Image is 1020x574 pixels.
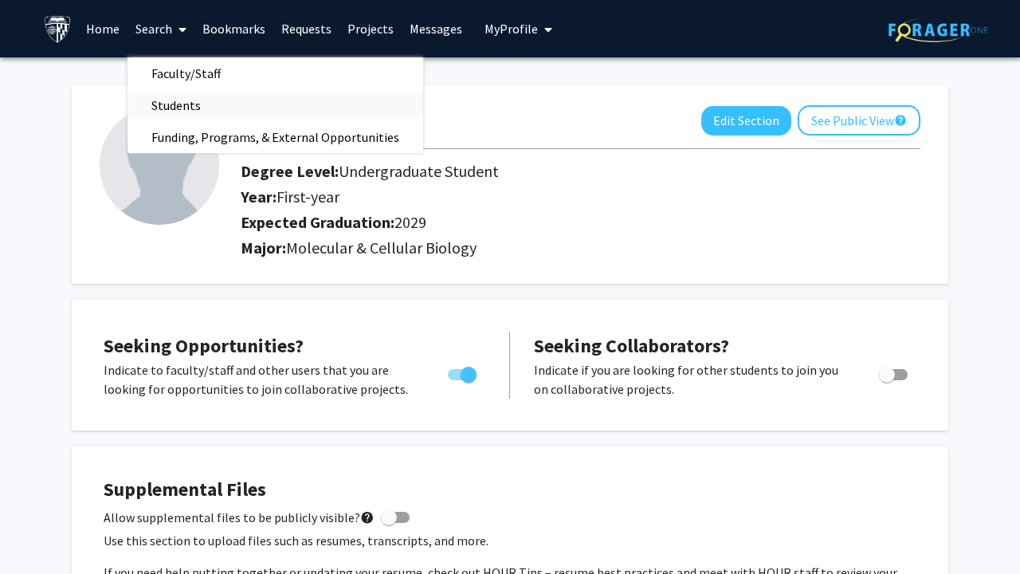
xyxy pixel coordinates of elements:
button: Edit Section [701,106,791,136]
div: Toggle [873,360,916,384]
span: 2029 [394,212,426,232]
div: Toggle [441,360,485,384]
h2: Major: [241,238,920,258]
p: Use this section to upload files such as resumes, transcripts, and more. [104,531,916,550]
h2: Expected Graduation: [241,213,831,232]
span: Students [127,89,225,121]
a: Projects [339,1,402,57]
img: Johns Hopkins University Logo [44,15,72,43]
h4: Supplemental Files [104,478,916,501]
span: Undergraduate Student [339,161,499,181]
a: Home [78,1,127,57]
h2: Degree Level: [241,162,831,181]
h2: Year: [241,187,831,206]
mat-icon: help [360,508,375,527]
a: Students [127,93,423,117]
span: Molecular & Cellular Biology [286,238,477,258]
p: Indicate to faculty/staff and other users that you are looking for opportunities to join collabor... [104,360,418,399]
span: My Profile [484,21,538,37]
mat-icon: help [894,111,907,130]
p: Indicate if you are looking for other students to join you on collaborative projects. [534,360,849,399]
button: See Public View [798,105,920,136]
span: Seeking Opportunities? [104,333,304,358]
span: Funding, Programs, & External Opportunities [127,121,423,153]
iframe: Chat [12,502,68,562]
a: Messages [402,1,470,57]
a: Bookmarks [194,1,273,57]
a: Search [127,1,194,57]
a: Requests [273,1,339,57]
span: Faculty/Staff [127,57,245,89]
span: First-year [277,187,339,206]
img: ForagerOne Logo [889,18,988,42]
span: Allow supplemental files to be publicly visible? [104,508,375,527]
a: Funding, Programs, & External Opportunities [127,125,423,149]
span: Seeking Collaborators? [534,333,729,358]
img: Profile Picture [100,105,219,225]
a: Faculty/Staff [127,61,423,85]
